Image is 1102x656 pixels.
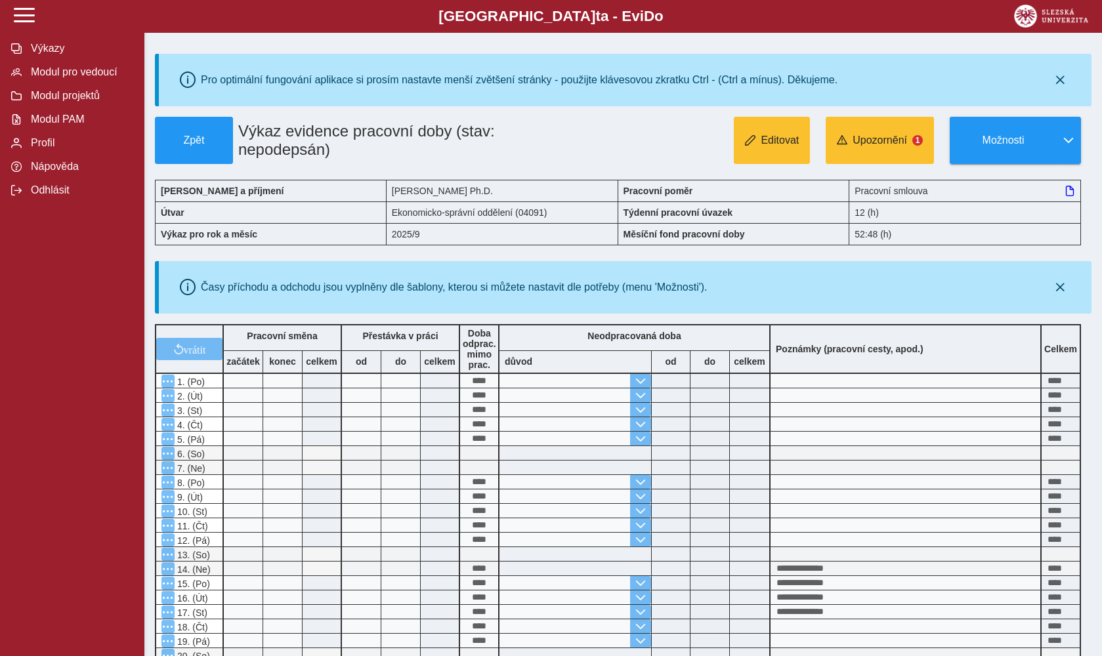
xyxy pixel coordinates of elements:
button: Menu [161,476,175,489]
div: Pracovní smlouva [849,180,1081,201]
b: Měsíční fond pracovní doby [624,229,745,239]
b: Útvar [161,207,184,218]
span: 3. (St) [175,405,202,416]
span: Upozornění [853,134,907,146]
span: 13. (So) [175,550,210,560]
b: od [652,356,690,367]
span: 17. (St) [175,607,207,618]
span: 16. (Út) [175,593,208,604]
div: Časy příchodu a odchodu jsou vyplněny dle šablony, kterou si můžete nastavit dle potřeby (menu 'M... [201,281,708,293]
button: Menu [161,375,175,388]
span: 6. (So) [175,449,205,459]
span: 18. (Čt) [175,622,208,632]
button: Menu [161,461,175,474]
span: 1 [912,135,923,146]
button: Editovat [734,117,810,164]
span: 1. (Po) [175,377,205,387]
span: t [595,8,600,24]
div: Ekonomicko-správní oddělení (04091) [387,201,618,223]
button: Menu [161,548,175,561]
span: 4. (Čt) [175,420,203,430]
span: 15. (Po) [175,579,210,589]
b: [PERSON_NAME] a příjmení [161,186,284,196]
b: Doba odprac. mimo prac. [463,328,496,370]
span: 19. (Pá) [175,636,210,647]
button: Menu [161,432,175,445]
b: do [381,356,420,367]
button: Zpět [155,117,233,164]
button: Menu [161,620,175,633]
b: začátek [224,356,263,367]
b: Pracovní směna [247,331,317,341]
b: celkem [421,356,459,367]
span: 14. (Ne) [175,564,211,575]
span: 9. (Út) [175,492,203,502]
span: Zpět [161,134,227,146]
span: vrátit [184,344,206,354]
span: 2. (Út) [175,391,203,401]
button: vrátit [156,338,223,360]
div: Odpracovaná doba v sobotu nebo v neděli. [155,562,224,576]
div: 2025/9 [387,223,618,245]
div: [PERSON_NAME] Ph.D. [387,180,618,201]
button: Menu [161,591,175,604]
b: Poznámky (pracovní cesty, apod.) [771,344,929,354]
span: Odhlásit [27,184,133,196]
button: Upozornění1 [826,117,934,164]
div: 52:48 (h) [849,223,1081,245]
span: Modul projektů [27,90,133,102]
span: 11. (Čt) [175,521,208,531]
b: celkem [730,356,769,367]
b: Pracovní poměr [624,186,693,196]
button: Menu [161,605,175,619]
span: o [654,8,664,24]
span: Editovat [761,134,799,146]
span: D [644,8,654,24]
span: 8. (Po) [175,478,205,488]
img: logo_web_su.png [1014,5,1088,28]
span: Modul PAM [27,113,133,125]
button: Menu [161,504,175,518]
b: důvod [505,356,532,367]
b: Týdenní pracovní úvazek [624,207,733,218]
b: do [690,356,729,367]
button: Menu [161,389,175,402]
div: Pro optimální fungování aplikace si prosím nastavte menší zvětšení stránky - použijte klávesovou ... [201,74,837,86]
span: Modul pro vedoucí [27,66,133,78]
button: Menu [161,533,175,546]
b: Celkem [1044,344,1077,354]
span: Nápověda [27,161,133,173]
button: Menu [161,577,175,590]
span: 12. (Pá) [175,535,210,546]
span: 5. (Pá) [175,434,205,445]
span: Profil [27,137,133,149]
span: Výkazy [27,43,133,54]
button: Menu [161,490,175,503]
button: Menu [161,634,175,647]
b: [GEOGRAPHIC_DATA] a - Evi [39,8,1063,25]
button: Menu [161,403,175,417]
span: 7. (Ne) [175,463,205,474]
b: konec [263,356,302,367]
span: 10. (St) [175,506,207,517]
button: Menu [161,519,175,532]
b: od [342,356,381,367]
span: Možnosti [961,134,1046,146]
h1: Výkaz evidence pracovní doby (stav: nepodepsán) [233,117,545,164]
b: celkem [303,356,341,367]
b: Výkaz pro rok a měsíc [161,229,257,239]
button: Menu [161,418,175,431]
b: Přestávka v práci [362,331,438,341]
b: Neodpracovaná doba [587,331,681,341]
button: Možnosti [950,117,1056,164]
div: 12 (h) [849,201,1081,223]
button: Menu [161,447,175,460]
button: Menu [161,562,175,575]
